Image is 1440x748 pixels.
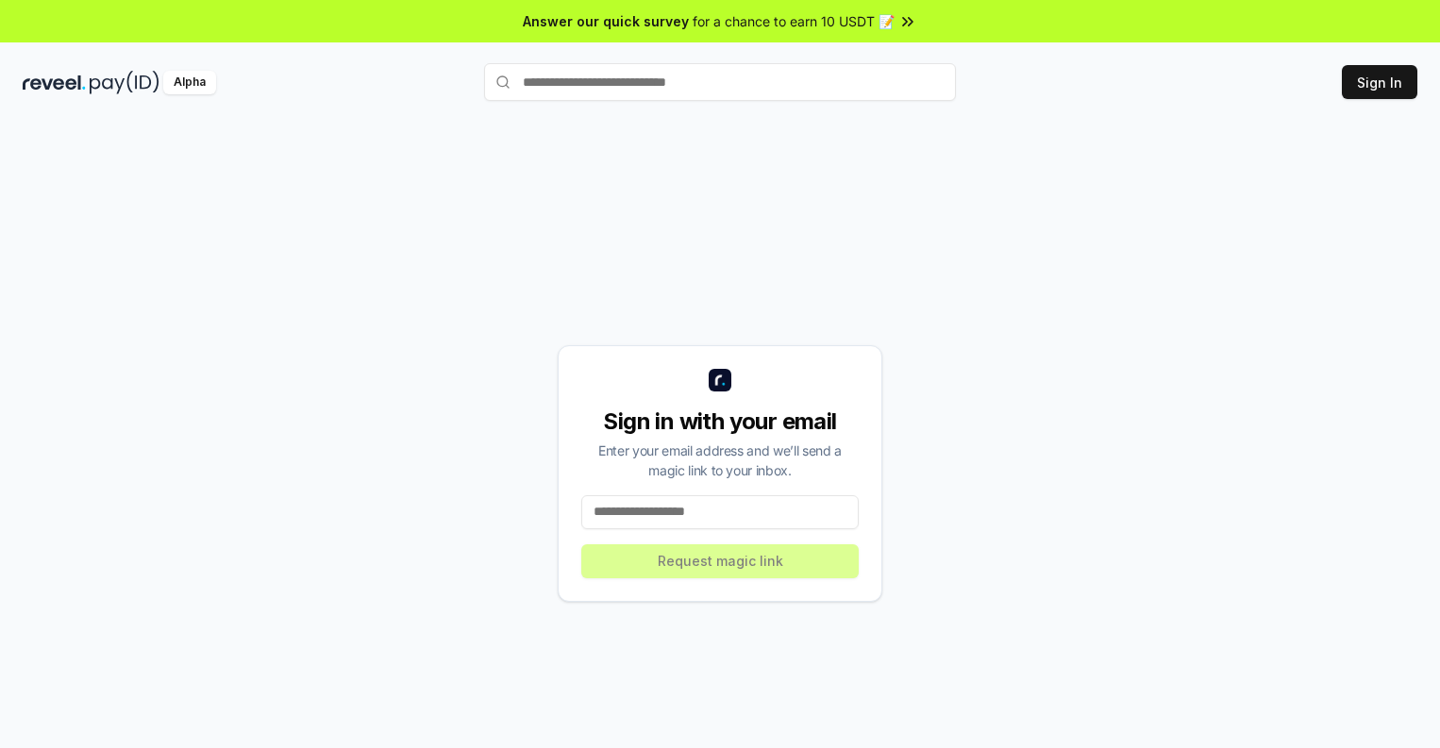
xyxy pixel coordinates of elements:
[23,71,86,94] img: reveel_dark
[709,369,731,391] img: logo_small
[581,407,859,437] div: Sign in with your email
[581,440,859,480] div: Enter your email address and we’ll send a magic link to your inbox.
[523,11,689,31] span: Answer our quick survey
[693,11,895,31] span: for a chance to earn 10 USDT 📝
[90,71,159,94] img: pay_id
[1342,65,1417,99] button: Sign In
[163,71,216,94] div: Alpha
